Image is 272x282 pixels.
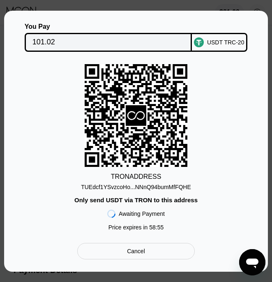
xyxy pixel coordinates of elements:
div: TUEdcf1YSvzcoHo...NNnQ94bumMfFQHE [81,184,191,190]
div: You PayUSDT TRC-20 [16,23,256,52]
div: Awaiting Payment [119,210,165,217]
div: Only send USDT via TRON to this address [74,196,198,203]
div: USDT TRC-20 [207,39,244,46]
div: TUEdcf1YSvzcoHo...NNnQ94bumMfFQHE [81,180,191,190]
iframe: 메시징 창을 시작하는 버튼 [239,249,265,275]
div: TRON ADDRESS [111,173,161,180]
div: Cancel [77,243,194,259]
span: 58 : 55 [149,224,164,231]
div: Cancel [127,247,145,255]
div: You Pay [25,23,192,30]
div: Price expires in [108,224,164,231]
